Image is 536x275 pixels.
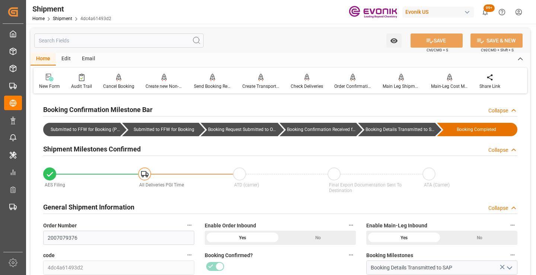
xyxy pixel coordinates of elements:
div: Collapse [488,204,508,212]
button: Booking Confirmed? [346,250,356,260]
span: Booking Confirmed? [205,252,253,259]
div: Share Link [479,83,500,90]
span: 99+ [484,4,495,12]
div: Collapse [488,146,508,154]
div: Home [31,53,56,65]
img: Evonik-brand-mark-Deep-Purple-RGB.jpeg_1700498283.jpeg [349,6,397,19]
div: Submitted to FFW for Booking [130,123,199,136]
div: Main-Leg Cost Message [431,83,468,90]
span: Final Export Documentation Sent To Destination [329,182,402,193]
button: Enable Order Inbound [346,220,356,230]
span: AES Filing [45,182,65,188]
div: Yes [205,231,280,245]
div: Booking Request Submitted to Ocean Carrier [201,123,278,136]
span: code [43,252,55,259]
button: open menu [504,262,515,274]
div: Main Leg Shipment [383,83,420,90]
button: Evonik US [402,5,477,19]
input: Search Fields [34,33,204,48]
div: Booking Request Submitted to Ocean Carrier [208,123,278,136]
div: Shipment [32,3,111,15]
h2: General Shipment Information [43,202,134,212]
div: Edit [56,53,76,65]
div: Submitted to FFW for Booking [122,123,199,136]
a: Home [32,16,45,21]
div: Booking Details Transmitted to SAP [366,123,435,136]
button: Order Number [185,220,194,230]
div: Booking Completed [444,123,509,136]
div: Send Booking Request To ABS [194,83,231,90]
button: Enable Main-Leg Inbound [508,220,517,230]
span: Ctrl/CMD + Shift + S [481,47,514,53]
span: Booking Milestones [366,252,413,259]
div: No [280,231,356,245]
span: Order Number [43,222,77,230]
span: ATA (Carrier) [424,182,450,188]
h2: Booking Confirmation Milestone Bar [43,105,153,115]
button: SAVE [411,33,463,48]
button: SAVE & NEW [470,33,523,48]
div: Booking Confirmation Received from Ocean Carrier [280,123,357,136]
div: Booking Confirmation Received from Ocean Carrier [287,123,357,136]
button: code [185,250,194,260]
span: Enable Order Inbound [205,222,256,230]
div: Evonik US [402,7,474,17]
div: Yes [366,231,442,245]
h2: Shipment Milestones Confirmed [43,144,141,154]
button: show 100 new notifications [477,4,494,20]
span: Enable Main-Leg Inbound [366,222,427,230]
div: Booking Details Transmitted to SAP [358,123,435,136]
div: Create Transport Unit [242,83,280,90]
div: Check Deliveries [291,83,323,90]
div: Booking Completed [437,123,518,136]
button: open menu [386,33,402,48]
span: All Deliveries PGI Time [139,182,184,188]
button: Booking Milestones [508,250,517,260]
a: Shipment [53,16,72,21]
div: No [442,231,517,245]
div: Cancel Booking [103,83,134,90]
span: Ctrl/CMD + S [427,47,448,53]
button: Help Center [494,4,510,20]
div: Collapse [488,107,508,115]
div: Order Confirmation [334,83,371,90]
div: Create new Non-Conformance [146,83,183,90]
div: Submitted to FFW for Booking (Pending) [51,123,120,136]
div: New Form [39,83,60,90]
div: Submitted to FFW for Booking (Pending) [43,123,120,136]
span: ATD (carrier) [234,182,259,188]
div: Audit Trail [71,83,92,90]
div: Email [76,53,101,65]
